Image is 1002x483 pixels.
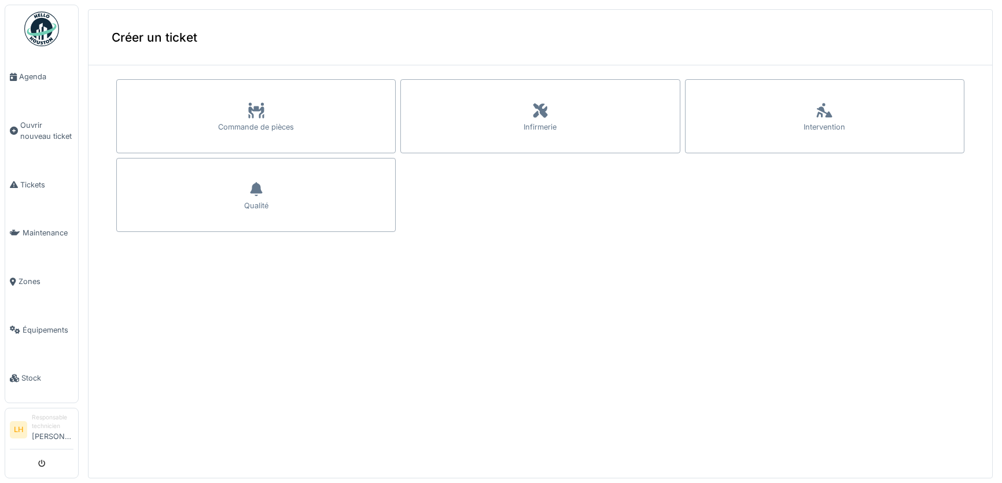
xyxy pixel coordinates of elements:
a: Stock [5,354,78,403]
a: Équipements [5,306,78,355]
div: Créer un ticket [89,10,992,65]
a: Tickets [5,161,78,209]
a: Maintenance [5,209,78,257]
div: Qualité [244,200,268,211]
span: Ouvrir nouveau ticket [20,120,73,142]
a: Zones [5,257,78,306]
span: Zones [19,276,73,287]
span: Équipements [23,325,73,335]
img: Badge_color-CXgf-gQk.svg [24,12,59,46]
span: Maintenance [23,227,73,238]
div: Commande de pièces [218,121,294,132]
span: Stock [21,373,73,384]
li: LH [10,421,27,438]
span: Tickets [20,179,73,190]
div: Responsable technicien [32,413,73,431]
a: Agenda [5,53,78,101]
span: Agenda [19,71,73,82]
div: Infirmerie [524,121,557,132]
li: [PERSON_NAME] [32,413,73,447]
a: LH Responsable technicien[PERSON_NAME] [10,413,73,449]
a: Ouvrir nouveau ticket [5,101,78,161]
div: Intervention [804,121,845,132]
